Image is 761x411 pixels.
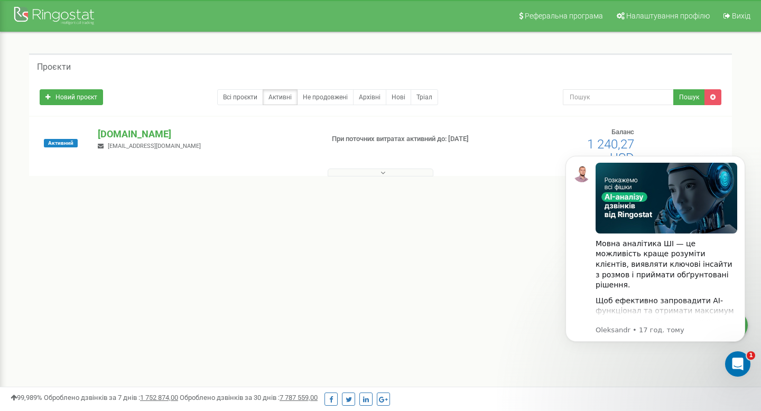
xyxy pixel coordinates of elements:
u: 1 752 874,00 [140,394,178,401]
a: Новий проєкт [40,89,103,105]
a: Архівні [353,89,386,105]
span: 1 240,27 USD [587,137,634,165]
h5: Проєкти [37,62,71,72]
a: Всі проєкти [217,89,263,105]
p: [DOMAIN_NAME] [98,127,314,141]
span: [EMAIL_ADDRESS][DOMAIN_NAME] [108,143,201,150]
span: Оброблено дзвінків за 7 днів : [44,394,178,401]
button: Пошук [673,89,705,105]
span: Активний [44,139,78,147]
span: 99,989% [11,394,42,401]
u: 7 787 559,00 [280,394,318,401]
span: Оброблено дзвінків за 30 днів : [180,394,318,401]
span: 1 [747,351,755,360]
iframe: Intercom notifications повідомлення [550,140,761,382]
a: Нові [386,89,411,105]
span: Баланс [611,128,634,136]
a: Активні [263,89,298,105]
span: Налаштування профілю [626,12,710,20]
iframe: Intercom live chat [725,351,750,377]
a: Тріал [411,89,438,105]
p: При поточних витратах активний до: [DATE] [332,134,490,144]
a: Не продовжені [297,89,354,105]
span: Вихід [732,12,750,20]
span: Реферальна програма [525,12,603,20]
input: Пошук [563,89,674,105]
